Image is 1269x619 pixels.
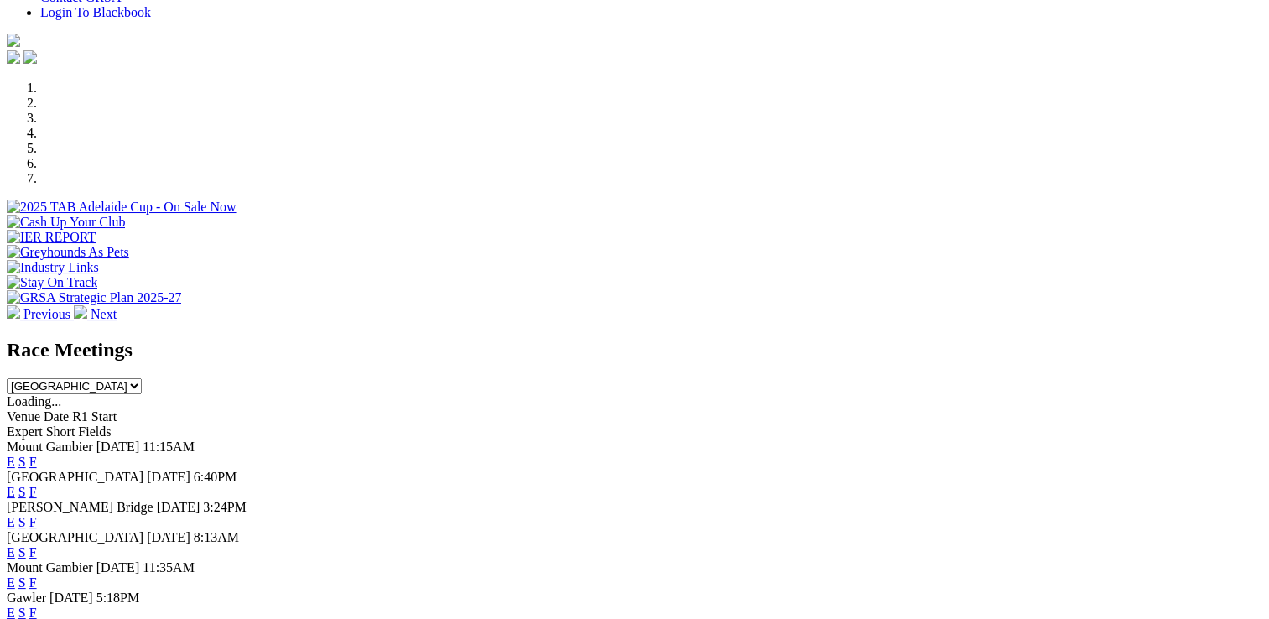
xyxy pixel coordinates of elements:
[7,275,97,290] img: Stay On Track
[203,500,247,514] span: 3:24PM
[143,440,195,454] span: 11:15AM
[96,590,140,605] span: 5:18PM
[74,305,87,319] img: chevron-right-pager-white.svg
[194,470,237,484] span: 6:40PM
[157,500,200,514] span: [DATE]
[18,455,26,469] a: S
[7,545,15,559] a: E
[29,545,37,559] a: F
[7,200,237,215] img: 2025 TAB Adelaide Cup - On Sale Now
[18,515,26,529] a: S
[29,485,37,499] a: F
[78,424,111,439] span: Fields
[7,440,93,454] span: Mount Gambier
[7,424,43,439] span: Expert
[49,590,93,605] span: [DATE]
[7,470,143,484] span: [GEOGRAPHIC_DATA]
[72,409,117,424] span: R1 Start
[7,245,129,260] img: Greyhounds As Pets
[18,485,26,499] a: S
[44,409,69,424] span: Date
[194,530,239,544] span: 8:13AM
[7,260,99,275] img: Industry Links
[7,290,181,305] img: GRSA Strategic Plan 2025-27
[7,455,15,469] a: E
[7,339,1262,362] h2: Race Meetings
[29,515,37,529] a: F
[40,5,151,19] a: Login To Blackbook
[29,455,37,469] a: F
[7,394,61,408] span: Loading...
[147,470,190,484] span: [DATE]
[7,230,96,245] img: IER REPORT
[143,560,195,575] span: 11:35AM
[23,50,37,64] img: twitter.svg
[7,50,20,64] img: facebook.svg
[23,307,70,321] span: Previous
[7,590,46,605] span: Gawler
[96,560,140,575] span: [DATE]
[147,530,190,544] span: [DATE]
[18,575,26,590] a: S
[91,307,117,321] span: Next
[7,215,125,230] img: Cash Up Your Club
[7,575,15,590] a: E
[7,530,143,544] span: [GEOGRAPHIC_DATA]
[7,500,153,514] span: [PERSON_NAME] Bridge
[29,575,37,590] a: F
[7,305,20,319] img: chevron-left-pager-white.svg
[74,307,117,321] a: Next
[7,409,40,424] span: Venue
[7,485,15,499] a: E
[46,424,75,439] span: Short
[96,440,140,454] span: [DATE]
[7,515,15,529] a: E
[7,34,20,47] img: logo-grsa-white.png
[7,560,93,575] span: Mount Gambier
[18,545,26,559] a: S
[7,307,74,321] a: Previous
